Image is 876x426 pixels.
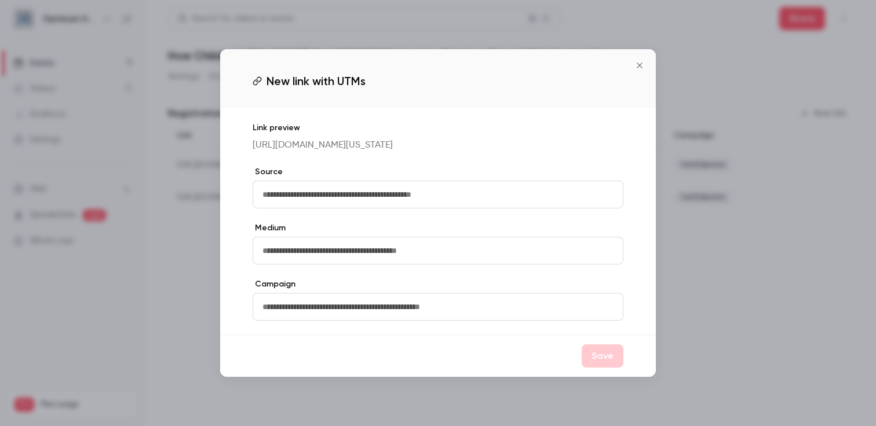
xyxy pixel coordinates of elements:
[253,222,623,234] label: Medium
[267,72,366,90] span: New link with UTMs
[253,166,623,178] label: Source
[253,122,623,134] p: Link preview
[253,138,623,152] p: [URL][DOMAIN_NAME][US_STATE]
[253,278,623,290] label: Campaign
[628,54,651,77] button: Close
